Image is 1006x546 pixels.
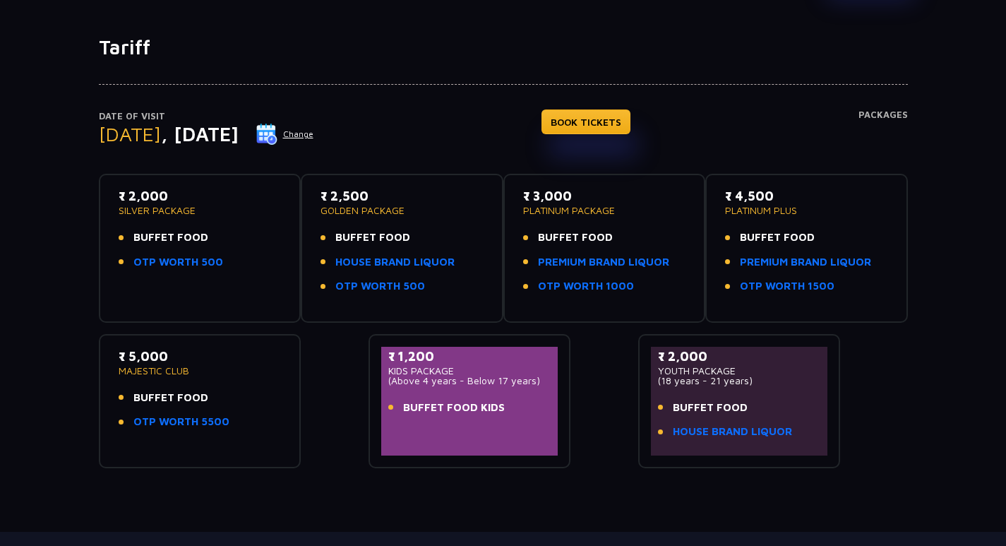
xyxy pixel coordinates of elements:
a: OTP WORTH 5500 [133,414,229,430]
p: ₹ 4,500 [725,186,888,206]
a: HOUSE BRAND LIQUOR [673,424,792,440]
a: PREMIUM BRAND LIQUOR [538,254,669,271]
p: GOLDEN PACKAGE [321,206,484,215]
p: ₹ 5,000 [119,347,282,366]
a: OTP WORTH 1500 [740,278,834,295]
a: HOUSE BRAND LIQUOR [335,254,455,271]
p: ₹ 2,500 [321,186,484,206]
p: ₹ 2,000 [658,347,821,366]
span: BUFFET FOOD [133,230,208,246]
p: MAJESTIC CLUB [119,366,282,376]
p: PLATINUM PACKAGE [523,206,686,215]
a: BOOK TICKETS [541,109,630,134]
span: , [DATE] [161,122,239,146]
h1: Tariff [99,35,908,59]
a: PREMIUM BRAND LIQUOR [740,254,871,271]
button: Change [256,123,314,146]
span: BUFFET FOOD [673,400,748,416]
p: ₹ 3,000 [523,186,686,206]
span: [DATE] [99,122,161,146]
span: BUFFET FOOD KIDS [403,400,505,416]
span: BUFFET FOOD [335,230,410,246]
p: (18 years - 21 years) [658,376,821,386]
p: (Above 4 years - Below 17 years) [388,376,551,386]
span: BUFFET FOOD [133,390,208,406]
span: BUFFET FOOD [538,230,613,246]
a: OTP WORTH 1000 [538,278,634,295]
p: YOUTH PACKAGE [658,366,821,376]
p: KIDS PACKAGE [388,366,551,376]
p: ₹ 1,200 [388,347,551,366]
p: PLATINUM PLUS [725,206,888,215]
p: ₹ 2,000 [119,186,282,206]
span: BUFFET FOOD [740,230,815,246]
a: OTP WORTH 500 [335,278,425,295]
p: Date of Visit [99,109,314,124]
a: OTP WORTH 500 [133,254,223,271]
p: SILVER PACKAGE [119,206,282,215]
h4: Packages [858,109,908,160]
